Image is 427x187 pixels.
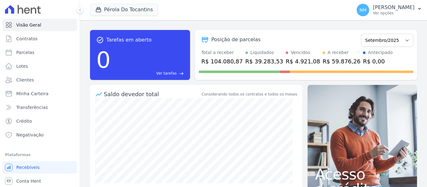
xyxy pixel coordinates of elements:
[3,129,77,141] a: Negativação
[201,57,243,66] div: R$ 104.080,87
[3,101,77,114] a: Transferências
[373,4,414,11] p: [PERSON_NAME]
[3,74,77,86] a: Clientes
[156,71,177,76] span: Ver tarefas
[3,161,77,174] a: Recebíveis
[245,57,283,66] div: R$ 39.283,53
[315,167,409,182] span: Acesso
[250,49,274,56] div: Liquidados
[286,57,320,66] div: R$ 4.921,08
[16,91,48,97] span: Minha Carteira
[328,49,349,56] div: A receber
[3,60,77,72] a: Lotes
[373,11,414,16] p: Ver opções
[5,151,75,159] div: Plataformas
[16,118,32,124] span: Crédito
[106,36,152,44] span: Tarefas em aberto
[16,22,41,28] span: Visão Geral
[3,46,77,59] a: Parcelas
[368,49,393,56] div: Antecipado
[16,63,28,69] span: Lotes
[16,104,48,111] span: Transferências
[359,8,367,12] span: NM
[3,87,77,100] a: Minha Carteira
[179,71,184,76] span: east
[16,132,44,138] span: Negativação
[201,49,243,56] div: Total a receber
[16,36,38,42] span: Contratos
[202,91,297,97] div: Considerando todos os contratos e todos os meses
[96,36,104,44] span: task_alt
[291,49,310,56] div: Vencidos
[113,71,184,76] a: Ver tarefas east
[3,115,77,127] a: Crédito
[16,77,34,83] span: Clientes
[211,36,261,43] div: Posição de parcelas
[3,19,77,31] a: Visão Geral
[104,90,200,98] div: Saldo devedor total
[323,57,360,66] div: R$ 59.876,26
[16,49,34,56] span: Parcelas
[363,57,393,66] div: R$ 0,00
[3,32,77,45] a: Contratos
[352,1,427,19] button: NM [PERSON_NAME] Ver opções
[16,164,40,170] span: Recebíveis
[96,44,111,76] div: 0
[90,4,158,16] button: Pérola Do Tocantins
[16,178,41,184] span: Conta Hent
